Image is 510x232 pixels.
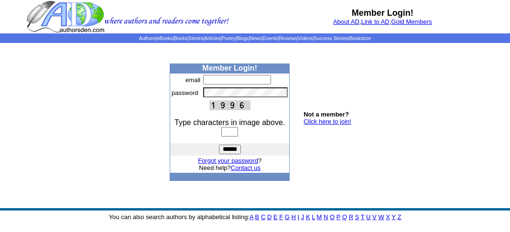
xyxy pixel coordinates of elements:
a: Y [391,213,395,221]
a: D [267,213,271,221]
a: G [285,213,290,221]
b: Member Login! [352,8,413,18]
a: I [298,213,300,221]
font: , , [333,18,432,25]
a: Reviews [279,36,297,41]
a: Books [174,36,187,41]
a: R [349,213,353,221]
a: Click here to join! [304,118,351,125]
b: Member Login! [202,64,257,72]
a: Authors [139,36,155,41]
a: P [336,213,340,221]
font: Need help? [199,164,260,171]
a: F [279,213,283,221]
img: This Is CAPTCHA Image [209,100,250,110]
a: M [317,213,322,221]
a: Contact us [231,164,260,171]
a: N [324,213,328,221]
a: Forgot your password [198,157,258,164]
a: X [386,213,390,221]
a: O [330,213,335,221]
a: Blogs [237,36,249,41]
a: Videos [298,36,313,41]
a: Success Stories [314,36,348,41]
a: Events [263,36,278,41]
a: E [273,213,278,221]
a: B [255,213,260,221]
a: Z [397,213,401,221]
font: email [185,76,200,84]
a: Poetry [221,36,235,41]
a: About AD [333,18,359,25]
a: K [306,213,310,221]
a: C [261,213,265,221]
b: Not a member? [304,111,349,118]
a: S [355,213,359,221]
a: News [250,36,262,41]
font: password [172,89,198,96]
font: You can also search authors by alphabetical listing: [109,213,401,221]
a: Bookstore [349,36,371,41]
a: Link to AD [361,18,389,25]
a: Stories [188,36,203,41]
a: A [250,213,253,221]
a: Q [342,213,347,221]
a: J [301,213,304,221]
a: V [372,213,377,221]
a: Articles [205,36,220,41]
a: W [378,213,384,221]
a: U [366,213,370,221]
a: L [312,213,315,221]
font: ? [198,157,261,164]
a: eBooks [157,36,173,41]
a: Gold Members [391,18,432,25]
span: | | | | | | | | | | | | [139,36,371,41]
font: Type characters in image above. [174,118,285,127]
a: H [292,213,296,221]
a: T [361,213,365,221]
